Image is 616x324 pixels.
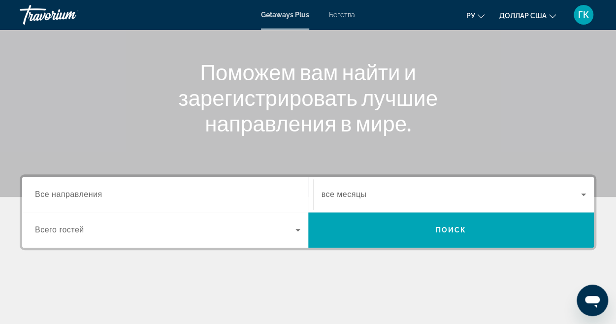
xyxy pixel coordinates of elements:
[35,190,102,198] font: Все направления
[499,8,556,23] button: Изменить валюту
[329,11,355,19] a: Бегства
[22,177,594,248] div: Виджет поиска
[466,8,485,23] button: Изменить язык
[577,285,608,316] iframe: Кнопка запуска окна обмена сообщениями
[308,212,594,248] button: Поиск
[35,226,84,234] font: Всего гостей
[436,226,467,234] font: Поиск
[571,4,596,25] button: Меню пользователя
[466,12,475,20] font: ру
[261,11,309,19] a: Getaways Plus
[578,9,589,20] font: ГК
[499,12,547,20] font: доллар США
[322,190,367,198] font: все месяцы
[35,189,300,201] input: Выберите пункт назначения
[178,59,438,136] font: Поможем вам найти и зарегистрировать лучшие направления в мире.
[20,2,118,28] a: Травориум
